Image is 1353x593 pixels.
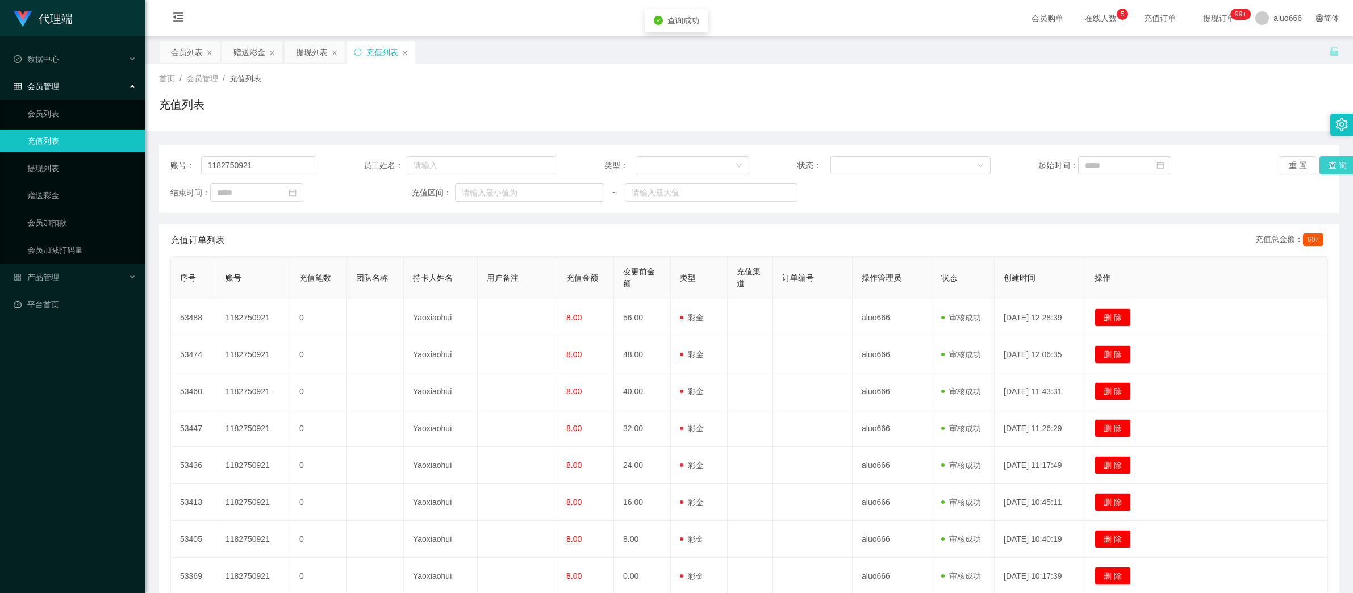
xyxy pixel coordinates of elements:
[995,484,1085,521] td: [DATE] 10:45:11
[995,447,1085,484] td: [DATE] 11:17:49
[290,336,347,373] td: 0
[736,162,742,170] i: 图标: down
[290,447,347,484] td: 0
[39,1,73,37] h1: 代理端
[404,299,478,336] td: Yaoxiaohui
[566,424,582,433] span: 8.00
[296,41,328,63] div: 提现列表
[1280,156,1316,174] button: 重 置
[566,273,598,282] span: 充值金额
[680,273,696,282] span: 类型
[159,1,198,37] i: 图标: menu-fold
[229,74,261,83] span: 充值列表
[14,55,59,64] span: 数据中心
[941,534,981,544] span: 审核成功
[667,16,699,25] span: 查询成功
[1197,14,1241,22] span: 提现订单
[1121,9,1125,20] p: 5
[1095,273,1110,282] span: 操作
[941,498,981,507] span: 审核成功
[604,187,625,199] span: ~
[216,336,290,373] td: 1182750921
[171,373,216,410] td: 53460
[354,48,362,56] i: 图标: sync
[289,189,297,197] i: 图标: calendar
[171,299,216,336] td: 53488
[404,373,478,410] td: Yaoxiaohui
[1117,9,1128,20] sup: 5
[1095,382,1131,400] button: 删 除
[941,571,981,581] span: 审核成功
[853,299,932,336] td: aluo666
[1095,456,1131,474] button: 删 除
[1004,273,1035,282] span: 创建时间
[216,484,290,521] td: 1182750921
[737,267,761,288] span: 充值渠道
[290,299,347,336] td: 0
[216,447,290,484] td: 1182750921
[1230,9,1251,20] sup: 1185
[1303,233,1323,246] span: 607
[680,498,704,507] span: 彩金
[941,350,981,359] span: 审核成功
[614,484,671,521] td: 16.00
[159,74,175,83] span: 首页
[186,74,218,83] span: 会员管理
[331,49,338,56] i: 图标: close
[404,484,478,521] td: Yaoxiaohui
[487,273,519,282] span: 用户备注
[290,484,347,521] td: 0
[566,313,582,322] span: 8.00
[223,74,225,83] span: /
[853,484,932,521] td: aluo666
[614,373,671,410] td: 40.00
[1095,567,1131,585] button: 删 除
[14,14,73,23] a: 代理端
[455,183,605,202] input: 请输入最小值为
[566,461,582,470] span: 8.00
[404,410,478,447] td: Yaoxiaohui
[680,313,704,322] span: 彩金
[206,49,213,56] i: 图标: close
[1329,46,1339,56] i: 图标: unlock
[680,571,704,581] span: 彩金
[614,447,671,484] td: 24.00
[170,187,210,199] span: 结束时间：
[1095,419,1131,437] button: 删 除
[216,410,290,447] td: 1182750921
[995,299,1085,336] td: [DATE] 12:28:39
[171,447,216,484] td: 53436
[1335,118,1348,131] i: 图标: setting
[941,313,981,322] span: 审核成功
[614,336,671,373] td: 48.00
[366,41,398,63] div: 充值列表
[995,521,1085,558] td: [DATE] 10:40:19
[853,373,932,410] td: aluo666
[216,521,290,558] td: 1182750921
[269,49,275,56] i: 图标: close
[680,424,704,433] span: 彩金
[14,55,22,63] i: 图标: check-circle-o
[27,184,136,207] a: 赠送彩金
[680,387,704,396] span: 彩金
[404,447,478,484] td: Yaoxiaohui
[853,410,932,447] td: aluo666
[170,233,225,247] span: 充值订单列表
[941,387,981,396] span: 审核成功
[941,461,981,470] span: 审核成功
[170,160,201,172] span: 账号：
[216,373,290,410] td: 1182750921
[404,336,478,373] td: Yaoxiaohui
[797,160,830,172] span: 状态：
[654,16,663,25] i: icon: check-circle
[290,373,347,410] td: 0
[364,160,407,172] span: 员工姓名：
[680,461,704,470] span: 彩金
[1095,530,1131,548] button: 删 除
[225,273,241,282] span: 账号
[27,239,136,261] a: 会员加减打码量
[623,267,655,288] span: 变更前金额
[853,521,932,558] td: aluo666
[941,273,957,282] span: 状态
[216,299,290,336] td: 1182750921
